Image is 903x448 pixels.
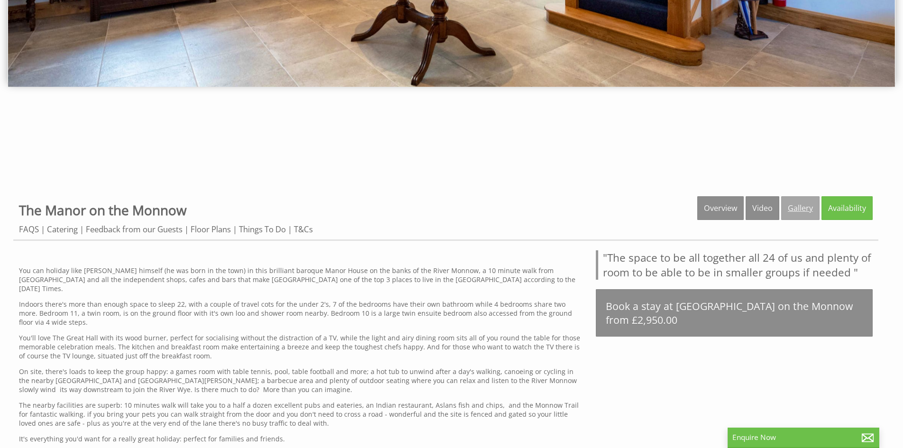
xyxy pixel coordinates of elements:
[596,250,873,280] blockquote: "The space to be all together all 24 of us and plenty of room to be able to be in smaller groups ...
[191,224,231,235] a: Floor Plans
[596,289,873,337] a: Book a stay at [GEOGRAPHIC_DATA] on the Monnow from £2,950.00
[19,201,187,219] a: The Manor on the Monnow
[86,224,182,235] a: Feedback from our Guests
[19,434,584,443] p: It's everything you'd want for a really great holiday: perfect for families and friends.
[732,432,875,442] p: Enquire Now
[781,196,820,220] a: Gallery
[19,401,584,428] p: The nearby facilities are superb: 10 minutes walk will take you to a half a dozen excellent pubs ...
[19,333,584,360] p: You'll love The Great Hall with its wood burner, perfect for socialising without the distraction ...
[6,113,897,184] iframe: Customer reviews powered by Trustpilot
[239,224,286,235] a: Things To Do
[19,266,584,293] p: You can holiday like [PERSON_NAME] himself (he was born in the town) in this brilliant baroque Ma...
[294,224,313,235] a: T&Cs
[19,300,584,327] p: Indoors there's more than enough space to sleep 22, with a couple of travel cots for the under 2'...
[47,224,78,235] a: Catering
[821,196,873,220] a: Availability
[746,196,779,220] a: Video
[19,367,584,394] p: On site, there's loads to keep the group happy: a games room with table tennis, pool, table footb...
[19,224,39,235] a: FAQS
[697,196,744,220] a: Overview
